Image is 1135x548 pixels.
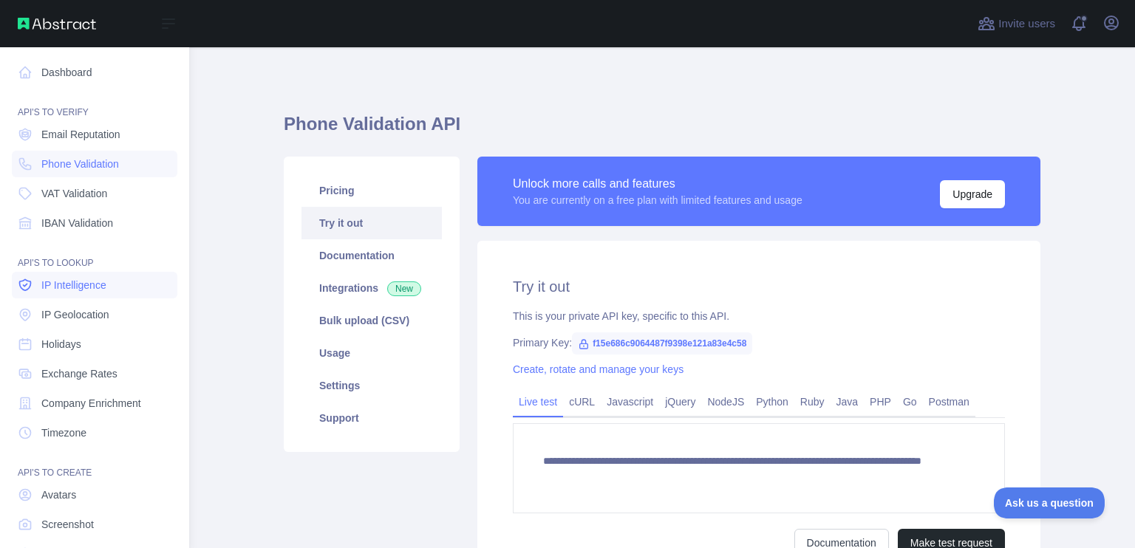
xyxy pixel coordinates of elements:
[513,175,802,193] div: Unlock more calls and features
[41,186,107,201] span: VAT Validation
[572,332,752,355] span: f15e686c9064487f9398e121a83e4c58
[41,517,94,532] span: Screenshot
[387,281,421,296] span: New
[513,309,1005,323] div: This is your private API key, specific to this API.
[513,363,684,375] a: Create, rotate and manage your keys
[12,390,177,417] a: Company Enrichment
[794,390,831,414] a: Ruby
[41,127,120,142] span: Email Reputation
[41,216,113,230] span: IBAN Validation
[513,276,1005,297] h2: Try it out
[750,390,794,414] a: Python
[301,369,442,402] a: Settings
[301,207,442,239] a: Try it out
[12,272,177,298] a: IP Intelligence
[284,112,1040,148] h1: Phone Validation API
[41,396,141,411] span: Company Enrichment
[41,425,86,440] span: Timezone
[12,511,177,538] a: Screenshot
[659,390,701,414] a: jQuery
[831,390,865,414] a: Java
[12,180,177,207] a: VAT Validation
[701,390,750,414] a: NodeJS
[12,210,177,236] a: IBAN Validation
[975,12,1058,35] button: Invite users
[12,151,177,177] a: Phone Validation
[513,335,1005,350] div: Primary Key:
[301,174,442,207] a: Pricing
[12,89,177,118] div: API'S TO VERIFY
[12,482,177,508] a: Avatars
[41,366,117,381] span: Exchange Rates
[12,301,177,328] a: IP Geolocation
[41,278,106,292] span: IP Intelligence
[994,487,1105,518] iframe: Toggle Customer Support
[301,402,442,434] a: Support
[998,16,1055,32] span: Invite users
[513,193,802,208] div: You are currently on a free plan with limited features and usage
[301,239,442,272] a: Documentation
[41,157,119,171] span: Phone Validation
[301,337,442,369] a: Usage
[41,307,109,322] span: IP Geolocation
[41,487,76,502] span: Avatars
[301,272,442,304] a: Integrations New
[41,337,81,352] span: Holidays
[563,390,601,414] a: cURL
[940,180,1005,208] button: Upgrade
[12,419,177,446] a: Timezone
[897,390,923,414] a: Go
[18,18,96,30] img: Abstract API
[12,360,177,387] a: Exchange Rates
[864,390,897,414] a: PHP
[601,390,659,414] a: Javascript
[12,239,177,269] div: API'S TO LOOKUP
[301,304,442,337] a: Bulk upload (CSV)
[12,449,177,479] div: API'S TO CREATE
[12,59,177,86] a: Dashboard
[12,331,177,357] a: Holidays
[923,390,975,414] a: Postman
[513,390,563,414] a: Live test
[12,121,177,148] a: Email Reputation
